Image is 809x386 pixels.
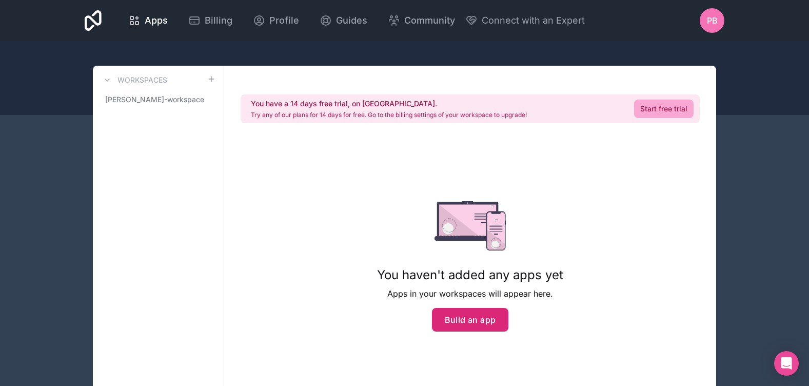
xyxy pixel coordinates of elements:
[634,100,694,118] a: Start free trial
[245,9,307,32] a: Profile
[269,13,299,28] span: Profile
[377,267,563,283] h1: You haven't added any apps yet
[465,13,585,28] button: Connect with an Expert
[774,351,799,376] div: Open Intercom Messenger
[101,90,215,109] a: [PERSON_NAME]-workspace
[120,9,176,32] a: Apps
[251,111,527,119] p: Try any of our plans for 14 days for free. Go to the billing settings of your workspace to upgrade!
[101,74,167,86] a: Workspaces
[482,13,585,28] span: Connect with an Expert
[336,13,367,28] span: Guides
[707,14,718,27] span: PB
[180,9,241,32] a: Billing
[311,9,376,32] a: Guides
[251,99,527,109] h2: You have a 14 days free trial, on [GEOGRAPHIC_DATA].
[380,9,463,32] a: Community
[435,201,506,250] img: empty state
[117,75,167,85] h3: Workspaces
[105,94,204,105] span: [PERSON_NAME]-workspace
[377,287,563,300] p: Apps in your workspaces will appear here.
[145,13,168,28] span: Apps
[432,308,509,332] button: Build an app
[205,13,232,28] span: Billing
[404,13,455,28] span: Community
